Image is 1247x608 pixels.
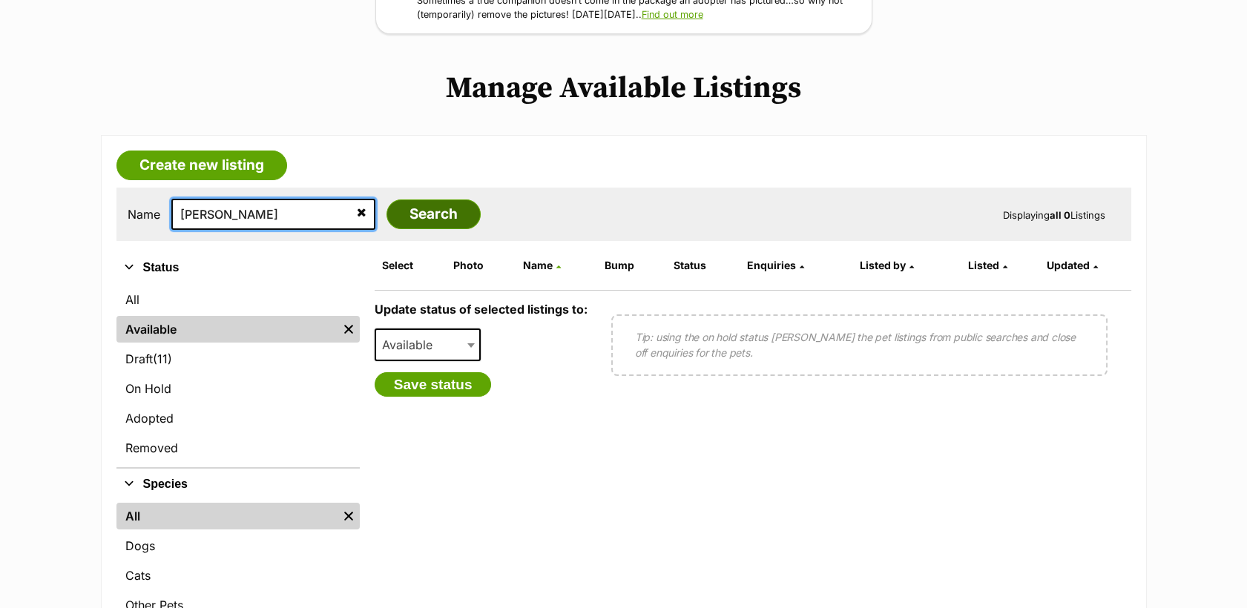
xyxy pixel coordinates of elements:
label: Update status of selected listings to: [375,302,588,317]
th: Select [376,254,446,277]
span: translation missing: en.admin.listings.index.attributes.enquiries [747,259,796,271]
span: (11) [153,350,172,368]
span: Name [523,259,553,271]
div: Status [116,283,360,467]
a: Name [523,259,561,271]
a: Find out more [642,9,703,20]
button: Status [116,258,360,277]
a: Adopted [116,405,360,432]
th: Status [668,254,740,277]
input: Search [386,199,481,229]
button: Species [116,475,360,494]
button: Save status [375,372,492,397]
a: Updated [1047,259,1098,271]
a: Listed by [860,259,914,271]
a: Create new listing [116,151,287,180]
a: Available [116,316,338,343]
a: All [116,503,338,529]
a: All [116,286,360,313]
a: On Hold [116,375,360,402]
a: Remove filter [338,503,360,529]
p: Tip: using the on hold status [PERSON_NAME] the pet listings from public searches and close off e... [635,329,1084,360]
a: Listed [968,259,1007,271]
a: Remove filter [338,316,360,343]
a: Dogs [116,532,360,559]
span: Updated [1047,259,1090,271]
a: Enquiries [747,259,804,271]
span: Available [375,328,481,361]
span: Listed [968,259,999,271]
span: Available [376,334,447,355]
strong: all 0 [1050,209,1070,221]
a: Cats [116,562,360,589]
span: Listed by [860,259,906,271]
th: Bump [599,254,666,277]
span: Displaying Listings [1003,209,1105,221]
a: Draft [116,346,360,372]
th: Photo [447,254,516,277]
label: Name [128,208,160,221]
a: Removed [116,434,360,461]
